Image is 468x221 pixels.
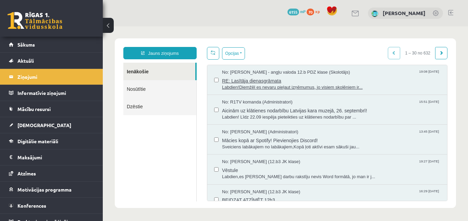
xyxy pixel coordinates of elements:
[315,73,337,78] span: 15:51 [DATE]
[21,71,94,89] a: Dzēstie
[17,58,34,64] span: Aktuāli
[119,21,142,33] button: Opcijas
[315,132,337,137] span: 19:27 [DATE]
[9,53,94,69] a: Aktuāli
[17,138,58,144] span: Digitālie materiāli
[307,9,323,14] a: 70 xp
[119,102,196,109] span: No: [PERSON_NAME] (Administratori)
[21,21,94,33] a: Jauns ziņojums
[119,43,247,49] span: No: [PERSON_NAME] - angļu valoda 12.b PDZ klase (Skolotājs)
[287,9,306,14] a: 6155 mP
[119,132,337,154] a: No: [PERSON_NAME] (12.b3 JK klase) 19:27 [DATE] Vēstule Labdien,es [PERSON_NAME] darbu rakstīju n...
[287,9,299,15] span: 6155
[9,182,94,197] a: Motivācijas programma
[297,21,333,33] span: 1 – 30 no 632
[119,79,337,88] span: Aicinām uz klātienes nodarbību Latvijas kara muzejā, 26. septembrī!
[119,88,337,94] span: Labdien! Līdz 22.09 iespēja pieteikties uz klātienes nodarbību par ...
[119,109,337,118] span: Mācies kopā ar Spotify! Pievienojies Discord!
[17,122,71,128] span: [DEMOGRAPHIC_DATA]
[315,102,337,108] span: 13:45 [DATE]
[119,139,337,147] span: Vēstule
[119,169,337,177] span: BEIDZAT ATZĪMĒT 12b3
[300,9,306,14] span: mP
[9,37,94,52] a: Sākums
[119,73,190,79] span: No: R1TV komanda (Administratori)
[119,43,337,64] a: No: [PERSON_NAME] - angļu valoda 12.b PDZ klase (Skolotājs) 19:08 [DATE] RE: Lasītāja dienasgrāma...
[383,10,426,16] a: [PERSON_NAME]
[119,73,337,94] a: No: R1TV komanda (Administratori) 15:51 [DATE] Aicinām uz klātienes nodarbību Latvijas kara muzej...
[119,118,337,124] span: Sveiciens labākajiem no labākajiem,Kopā ļoti aktīvi esam sākuši jau...
[17,106,51,112] span: Mācību resursi
[17,202,46,209] span: Konferences
[17,69,94,85] legend: Ziņojumi
[119,58,337,64] span: Labdien!Diemžēl es nevaru pieļaut izņēmumus, jo visiem skolēniem ir...
[119,132,197,139] span: No: [PERSON_NAME] (12.b3 JK klase)
[21,54,94,71] a: Nosūtītie
[371,10,378,17] img: Katrīna Šēnfelde
[9,101,94,117] a: Mācību resursi
[9,117,94,133] a: [DEMOGRAPHIC_DATA]
[119,102,337,124] a: No: [PERSON_NAME] (Administratori) 13:45 [DATE] Mācies kopā ar Spotify! Pievienojies Discord! Sve...
[9,149,94,165] a: Maksājumi
[17,170,36,176] span: Atzīmes
[119,147,337,154] span: Labdien,es [PERSON_NAME] darbu rakstīju nevis Word formātā, jo man ir j...
[119,162,197,169] span: No: [PERSON_NAME] (12.b3 JK klase)
[9,133,94,149] a: Digitālie materiāli
[17,149,94,165] legend: Maksājumi
[9,165,94,181] a: Atzīmes
[17,85,94,101] legend: Informatīvie ziņojumi
[315,9,320,14] span: xp
[315,43,337,48] span: 19:08 [DATE]
[315,162,337,168] span: 16:29 [DATE]
[9,198,94,213] a: Konferences
[9,85,94,101] a: Informatīvie ziņojumi
[307,9,314,15] span: 70
[119,162,337,184] a: No: [PERSON_NAME] (12.b3 JK klase) 16:29 [DATE] BEIDZAT ATZĪMĒT 12b3
[21,36,93,54] a: Ienākošie
[8,12,62,29] a: Rīgas 1. Tālmācības vidusskola
[17,186,72,193] span: Motivācijas programma
[119,49,337,58] span: RE: Lasītāja dienasgrāmata
[9,69,94,85] a: Ziņojumi
[17,41,35,48] span: Sākums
